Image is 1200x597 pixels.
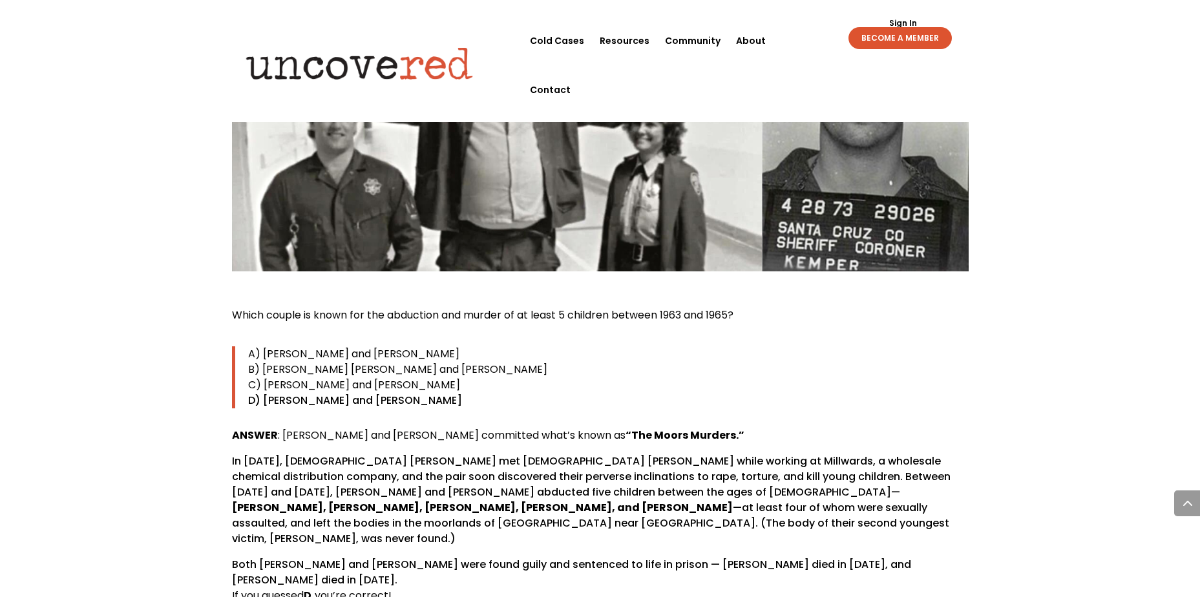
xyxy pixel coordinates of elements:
span: Which couple is known for the abduction and murder of at least 5 children between 1963 and 1965? [232,308,733,322]
span: B) [PERSON_NAME] [PERSON_NAME] and [PERSON_NAME] [248,362,547,377]
p: D) [PERSON_NAME] and [PERSON_NAME] [248,393,969,408]
a: About [736,16,766,65]
a: Cold Cases [530,16,584,65]
span: C) [PERSON_NAME] and [PERSON_NAME] [248,377,460,392]
a: Contact [530,65,571,114]
p: In [DATE], [DEMOGRAPHIC_DATA] [PERSON_NAME] met [DEMOGRAPHIC_DATA] [PERSON_NAME] while working at... [232,454,969,557]
strong: ANSWER [232,428,278,443]
span: A) [PERSON_NAME] and [PERSON_NAME] [248,346,459,361]
span: : [PERSON_NAME] and [PERSON_NAME] committed what’s known as [232,428,626,443]
a: BECOME A MEMBER [848,27,952,49]
a: Community [665,16,721,65]
img: Uncovered logo [235,38,484,89]
a: Resources [600,16,649,65]
a: Sign In [882,19,924,27]
strong: [PERSON_NAME], [PERSON_NAME], [PERSON_NAME], [PERSON_NAME], and [PERSON_NAME] [232,500,733,515]
strong: “The Moors Murders.” [626,428,744,443]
